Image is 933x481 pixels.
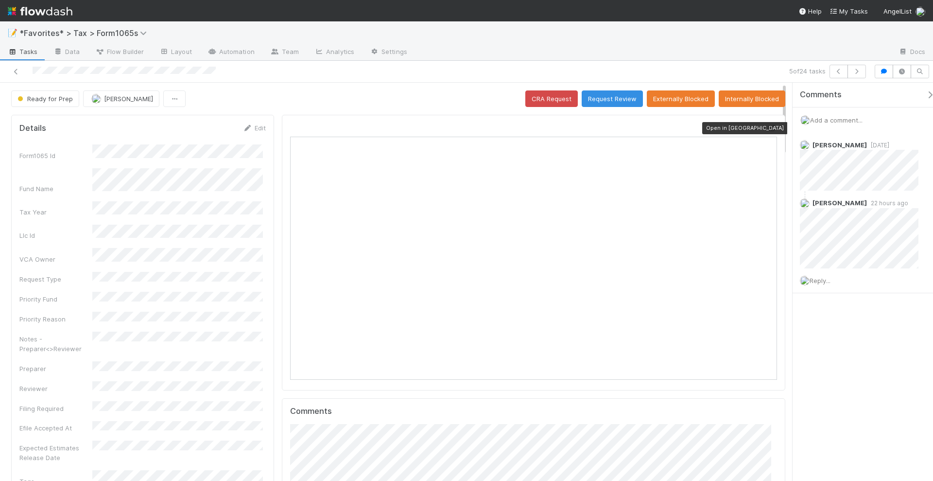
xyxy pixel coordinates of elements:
[91,94,101,104] img: avatar_711f55b7-5a46-40da-996f-bc93b6b86381.png
[19,364,92,374] div: Preparer
[8,47,38,56] span: Tasks
[19,254,92,264] div: VCA Owner
[798,6,822,16] div: Help
[307,45,362,60] a: Analytics
[19,28,152,38] span: *Favorites* > Tax > Form1065s
[262,45,307,60] a: Team
[829,6,868,16] a: My Tasks
[719,90,785,107] button: Internally Blocked
[104,95,153,103] span: [PERSON_NAME]
[789,66,826,76] span: 5 of 24 tasks
[800,90,842,100] span: Comments
[16,95,73,103] span: Ready for Prep
[19,314,92,324] div: Priority Reason
[19,334,92,354] div: Notes - Preparer<>Reviewer
[19,384,92,393] div: Reviewer
[19,184,92,194] div: Fund Name
[647,90,715,107] button: Externally Blocked
[19,294,92,304] div: Priority Fund
[810,116,863,124] span: Add a comment...
[19,423,92,433] div: Efile Accepted At
[95,47,144,56] span: Flow Builder
[525,90,578,107] button: CRA Request
[19,151,92,160] div: Form1065 Id
[800,276,810,285] img: avatar_711f55b7-5a46-40da-996f-bc93b6b86381.png
[800,140,810,150] img: avatar_711f55b7-5a46-40da-996f-bc93b6b86381.png
[11,90,79,107] button: Ready for Prep
[867,199,908,207] span: 22 hours ago
[19,443,92,463] div: Expected Estimates Release Date
[812,141,867,149] span: [PERSON_NAME]
[916,7,925,17] img: avatar_711f55b7-5a46-40da-996f-bc93b6b86381.png
[46,45,87,60] a: Data
[19,207,92,217] div: Tax Year
[200,45,262,60] a: Automation
[883,7,912,15] span: AngelList
[19,404,92,413] div: Filing Required
[8,3,72,19] img: logo-inverted-e16ddd16eac7371096b0.svg
[8,29,17,37] span: 📝
[87,45,152,60] a: Flow Builder
[800,115,810,125] img: avatar_711f55b7-5a46-40da-996f-bc93b6b86381.png
[810,277,830,285] span: Reply...
[243,124,266,132] a: Edit
[812,199,867,207] span: [PERSON_NAME]
[867,142,889,149] span: [DATE]
[290,407,777,416] h5: Comments
[19,231,92,240] div: Llc Id
[829,7,868,15] span: My Tasks
[83,90,159,107] button: [PERSON_NAME]
[582,90,643,107] button: Request Review
[19,274,92,284] div: Request Type
[19,124,46,133] h5: Details
[152,45,200,60] a: Layout
[800,198,810,208] img: avatar_711f55b7-5a46-40da-996f-bc93b6b86381.png
[891,45,933,60] a: Docs
[362,45,415,60] a: Settings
